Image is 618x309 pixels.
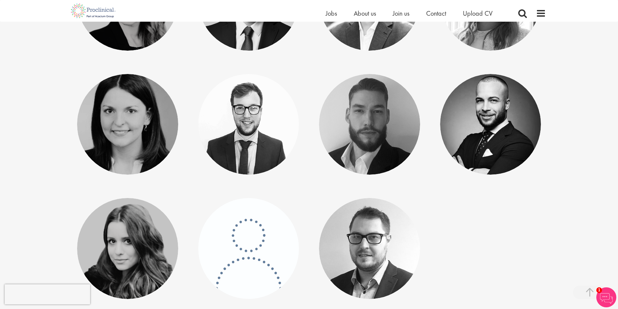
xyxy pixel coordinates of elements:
a: Join us [393,9,409,18]
a: Contact [426,9,446,18]
a: About us [354,9,376,18]
img: Chatbot [596,287,616,307]
a: Upload CV [463,9,493,18]
iframe: reCAPTCHA [5,284,90,304]
span: 1 [596,287,602,293]
a: Jobs [326,9,337,18]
